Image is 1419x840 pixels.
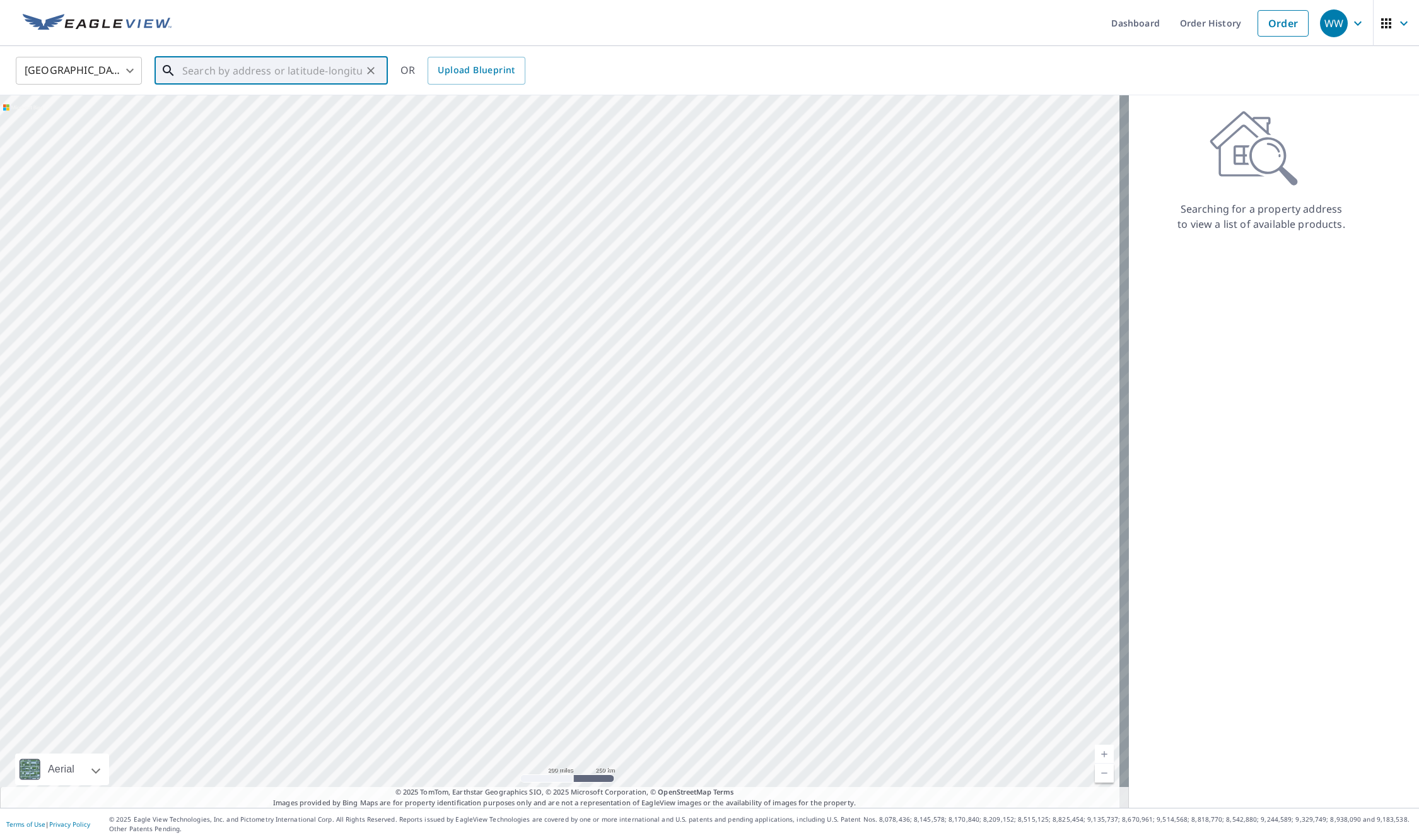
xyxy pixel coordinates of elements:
[1320,9,1348,37] div: WW
[713,787,734,796] a: Terms
[49,820,90,829] a: Privacy Policy
[1095,745,1114,764] a: Current Level 5, Zoom In
[6,820,45,829] a: Terms of Use
[44,754,78,785] div: Aerial
[438,62,515,78] span: Upload Blueprint
[1258,10,1309,37] a: Order
[16,53,142,88] div: [GEOGRAPHIC_DATA]
[658,787,711,796] a: OpenStreetMap
[109,815,1413,834] p: © 2025 Eagle View Technologies, Inc. and Pictometry International Corp. All Rights Reserved. Repo...
[395,787,734,798] span: © 2025 TomTom, Earthstar Geographics SIO, © 2025 Microsoft Corporation, ©
[6,820,90,828] p: |
[1177,201,1346,232] p: Searching for a property address to view a list of available products.
[400,57,525,85] div: OR
[1095,764,1114,783] a: Current Level 5, Zoom Out
[15,754,109,785] div: Aerial
[428,57,525,85] a: Upload Blueprint
[362,62,380,80] button: Clear
[23,14,172,33] img: EV Logo
[182,53,362,88] input: Search by address or latitude-longitude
